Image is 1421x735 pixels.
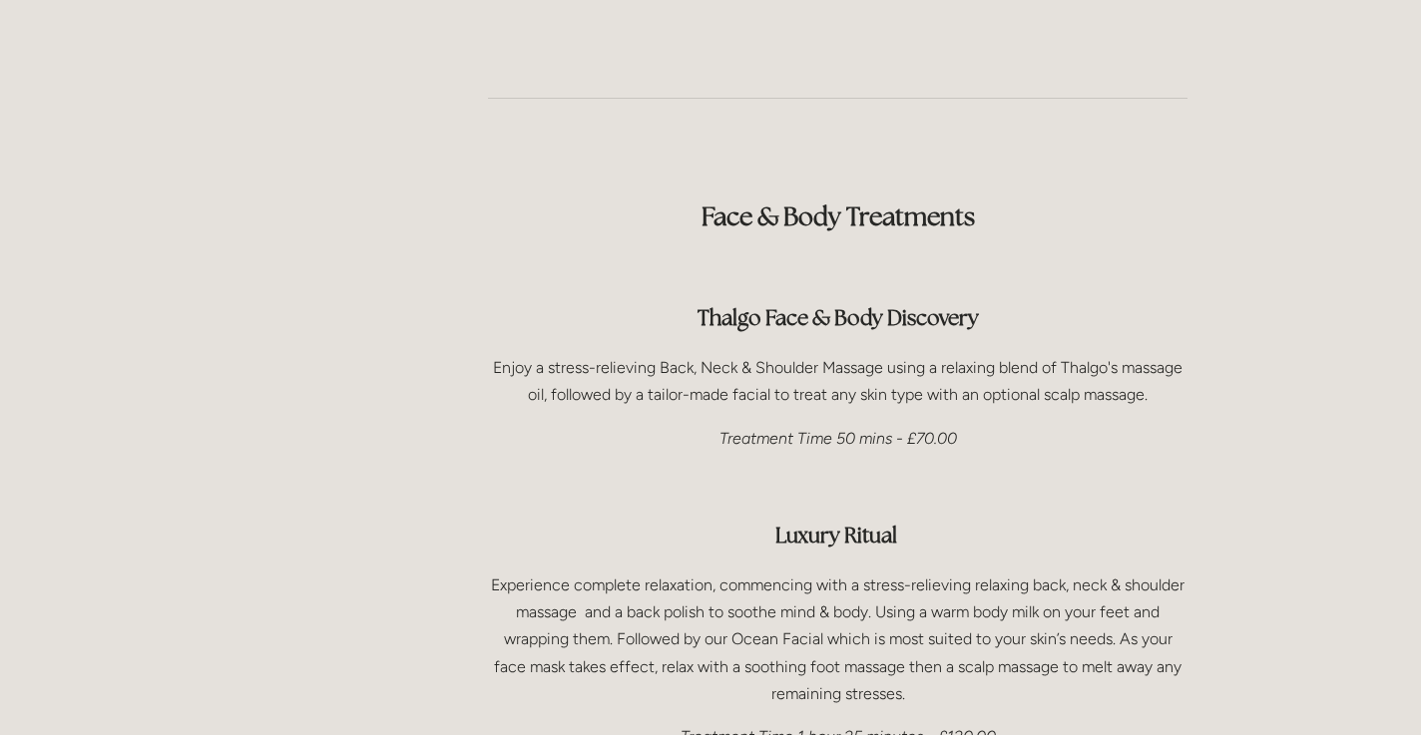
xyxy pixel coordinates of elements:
strong: Face & Body Treatments [702,200,975,232]
strong: Luxury Ritual [775,522,897,549]
p: Enjoy a stress-relieving Back, Neck & Shoulder Massage using a relaxing blend of Thalgo's massage... [488,354,1187,408]
p: Experience complete relaxation, commencing with a stress-relieving relaxing back, neck & shoulder... [488,571,1187,707]
strong: Thalgo Face & Body Discovery [698,304,979,331]
em: Treatment Time 50 mins - £70.00 [719,429,957,448]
